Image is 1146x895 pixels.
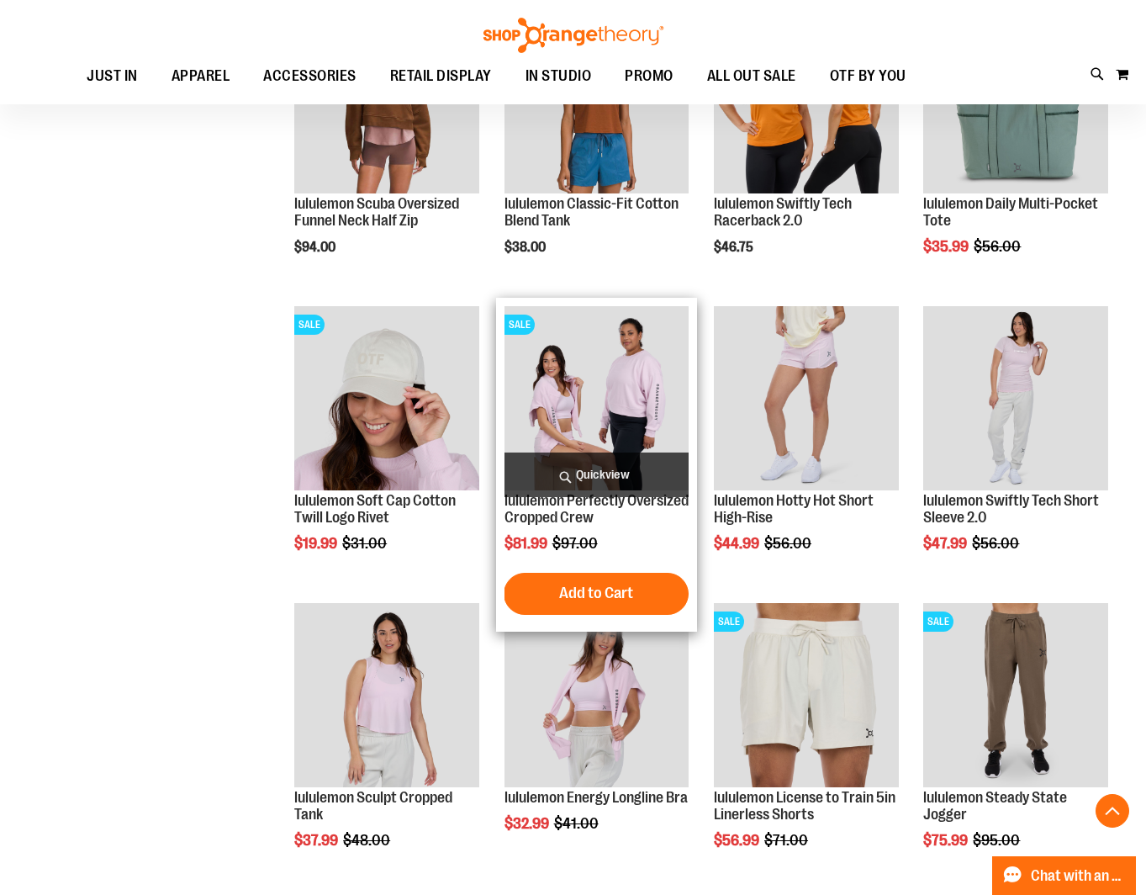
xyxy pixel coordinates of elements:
a: lululemon Sculpt Cropped Tank [294,789,452,823]
div: product [915,595,1116,892]
span: $31.00 [342,535,389,552]
span: Add to Cart [559,584,633,602]
a: OTF lululemon Soft Cap Cotton Twill Logo Rivet KhakiSALE [294,306,478,493]
span: $97.00 [552,535,600,552]
a: lululemon Energy Longline Bra [504,789,688,806]
span: SALE [923,612,953,632]
a: lululemon License to Train 5in Linerless Shorts [714,789,895,823]
img: OTF lululemon Soft Cap Cotton Twill Logo Rivet Khaki [294,306,478,490]
span: IN STUDIO [525,57,592,95]
span: ACCESSORIES [263,57,356,95]
span: $56.00 [764,535,814,552]
span: APPAREL [172,57,230,95]
div: product [496,298,697,632]
a: lululemon Scuba Oversized Funnel Neck Half Zip [294,195,459,229]
span: Chat with an Expert [1031,868,1126,884]
span: $19.99 [294,535,340,552]
span: $41.00 [554,815,601,832]
div: product [286,298,487,595]
a: lululemon Hotty Hot Short High-Rise [714,492,874,526]
img: lululemon License to Train 5in Linerless Shorts [714,603,898,787]
img: lululemon Steady State Jogger [923,603,1107,787]
span: ALL OUT SALE [707,57,796,95]
span: OTF BY YOU [830,57,906,95]
a: Quickview [504,453,689,497]
span: PROMO [625,57,673,95]
span: $38.00 [504,240,548,255]
div: product [915,298,1116,595]
span: $44.99 [714,535,762,552]
span: $75.99 [923,832,970,849]
a: lululemon Swiftly Tech Short Sleeve 2.0 [923,492,1099,526]
span: SALE [504,315,535,335]
div: product [705,595,906,892]
a: lululemon Swiftly Tech Racerback 2.0 [714,195,852,229]
span: SALE [714,612,744,632]
span: RETAIL DISPLAY [390,57,492,95]
a: lululemon Hotty Hot Short High-Rise [714,306,898,493]
a: lululemon Steady State Jogger [923,789,1067,823]
a: lululemon Perfectly Oversized Cropped Crew [504,492,689,526]
a: lululemon Swiftly Tech Short Sleeve 2.0 [923,306,1107,493]
img: lululemon Perfectly Oversized Cropped Crew [504,306,689,490]
a: lululemon Daily Multi-Pocket Tote [923,195,1098,229]
div: product [286,595,487,892]
img: lululemon Hotty Hot Short High-Rise [714,306,898,490]
span: $47.99 [923,535,969,552]
a: lululemon Classic-Fit Cotton Blend Tank [504,195,679,229]
span: $56.00 [974,238,1023,255]
div: product [705,298,906,595]
span: $95.00 [973,832,1022,849]
span: $35.99 [923,238,971,255]
span: $46.75 [714,240,756,255]
button: Add to Cart [504,573,689,615]
span: $94.00 [294,240,338,255]
span: $56.99 [714,832,762,849]
img: lululemon Sculpt Cropped Tank [294,603,478,787]
a: lululemon Sculpt Cropped Tank [294,603,478,790]
a: lululemon License to Train 5in Linerless ShortsSALE [714,603,898,790]
span: $32.99 [504,815,552,832]
a: lululemon Perfectly Oversized Cropped CrewSALE [504,306,689,493]
span: $81.99 [504,535,550,552]
img: lululemon Swiftly Tech Short Sleeve 2.0 [923,306,1107,490]
div: product [705,1,906,298]
a: lululemon Soft Cap Cotton Twill Logo Rivet [294,492,456,526]
a: lululemon Steady State JoggerSALE [923,603,1107,790]
div: product [496,595,697,875]
span: $48.00 [343,832,393,849]
img: Shop Orangetheory [481,18,666,53]
div: product [496,1,697,298]
div: product [286,1,487,298]
button: Back To Top [1096,794,1129,828]
span: $71.00 [764,832,811,849]
div: product [915,1,1116,298]
span: SALE [294,315,325,335]
span: JUST IN [87,57,138,95]
a: lululemon Energy Longline Bra [504,603,689,790]
img: lululemon Energy Longline Bra [504,603,689,787]
button: Chat with an Expert [992,856,1137,895]
span: $37.99 [294,832,341,849]
span: $56.00 [972,535,1022,552]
